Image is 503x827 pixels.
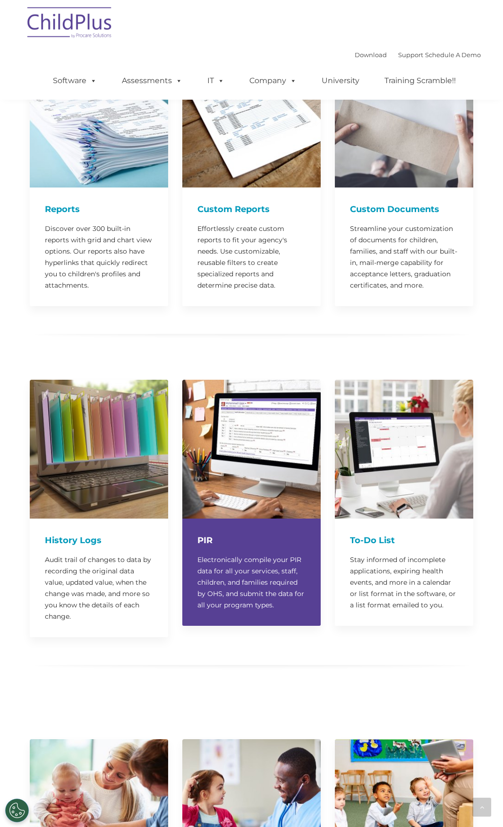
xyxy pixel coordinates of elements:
[5,799,29,822] button: Cookies Settings
[45,534,153,547] h4: History Logs
[350,554,458,611] p: Stay informed of incomplete applications, expiring health events, and more in a calendar or list ...
[45,223,153,291] p: Discover over 300 built-in reports with grid and chart view options. Our reports also have hyperl...
[425,51,481,59] a: Schedule A Demo
[350,223,458,291] p: Streamline your customization of documents for children, families, and staff with our built-in, m...
[197,203,306,216] h4: Custom Reports
[197,554,306,611] p: Electronically compile your PIR data for all your services, staff, children, and families require...
[355,51,387,59] a: Download
[23,0,117,48] img: ChildPlus by Procare Solutions
[198,71,234,90] a: IT
[182,49,321,188] img: CustomReports-750
[43,71,106,90] a: Software
[240,71,306,90] a: Company
[335,49,473,188] img: CustomDocuments750_2
[182,380,321,518] img: PIR-750
[398,51,423,59] a: Support
[30,380,168,518] img: History-Logs750
[197,223,306,291] p: Effortlessly create custom reports to fit your agency's needs. Use customizable, reusable filters...
[112,71,192,90] a: Assessments
[355,51,481,59] font: |
[312,71,369,90] a: University
[197,534,306,547] h4: PIR
[45,203,153,216] h4: Reports
[45,554,153,622] p: Audit trail of changes to data by recording the original data value, updated value, when the chan...
[30,49,168,188] img: Reporting-750
[375,71,465,90] a: Training Scramble!!
[350,534,458,547] h4: To-Do List
[335,380,473,518] img: ToDo-750
[350,203,458,216] h4: Custom Documents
